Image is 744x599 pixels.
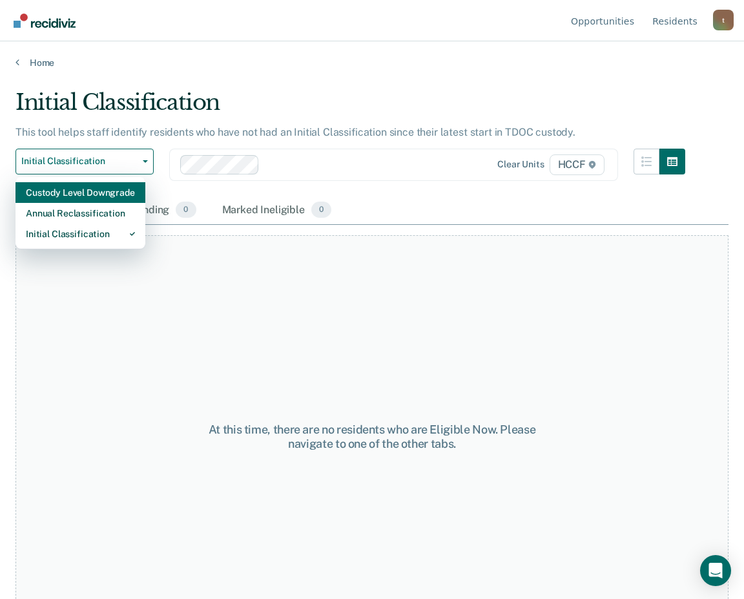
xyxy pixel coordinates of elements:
[550,154,604,175] span: HCCF
[176,202,196,218] span: 0
[497,159,544,170] div: Clear units
[26,203,135,224] div: Annual Reclassification
[15,126,575,138] p: This tool helps staff identify residents who have not had an Initial Classification since their l...
[713,10,734,30] div: t
[14,14,76,28] img: Recidiviz
[713,10,734,30] button: Profile dropdown button
[128,196,198,225] div: Pending0
[15,177,145,249] div: Dropdown Menu
[15,89,685,126] div: Initial Classification
[220,196,335,225] div: Marked Ineligible0
[311,202,331,218] span: 0
[194,423,550,450] div: At this time, there are no residents who are Eligible Now. Please navigate to one of the other tabs.
[15,149,154,174] button: Initial Classification
[26,224,135,244] div: Initial Classification
[700,555,731,586] div: Open Intercom Messenger
[21,156,138,167] span: Initial Classification
[15,57,728,68] a: Home
[26,182,135,203] div: Custody Level Downgrade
